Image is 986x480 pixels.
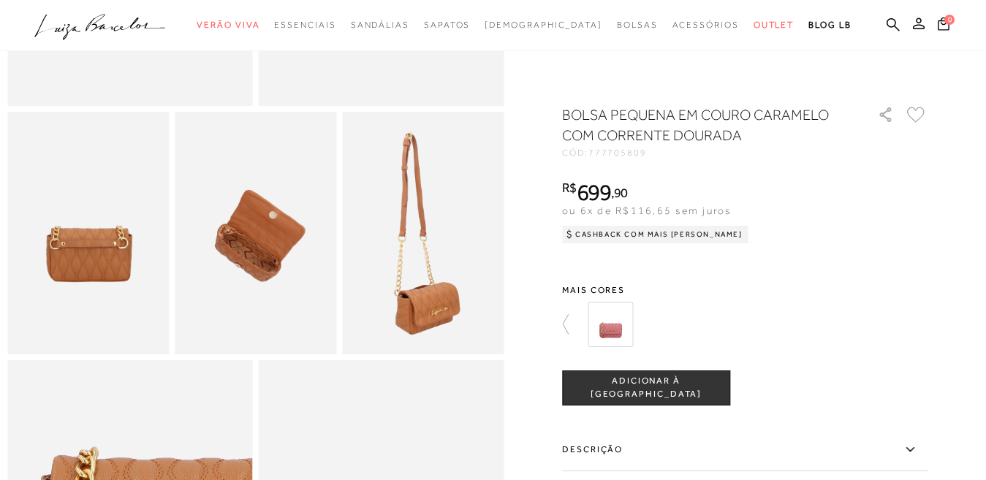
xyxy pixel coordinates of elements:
[562,148,854,157] div: CÓD:
[562,104,836,145] h1: BOLSA PEQUENA EM COURO CARAMELO COM CORRENTE DOURADA
[563,375,729,400] span: ADICIONAR À [GEOGRAPHIC_DATA]
[274,20,335,30] span: Essenciais
[7,112,169,354] img: image
[672,12,739,39] a: categoryNavScreenReaderText
[197,20,259,30] span: Verão Viva
[562,286,928,294] span: Mais cores
[588,148,647,158] span: 777705809
[588,302,633,347] img: BOLSA PEQUENA EM COURO ROSA QUARTZO COM CORRENTE DOURADA
[754,12,795,39] a: categoryNavScreenReaderText
[175,112,336,354] img: image
[808,12,851,39] a: BLOG LB
[614,185,628,200] span: 90
[617,20,658,30] span: Bolsas
[424,20,470,30] span: Sapatos
[485,20,602,30] span: [DEMOGRAPHIC_DATA]
[485,12,602,39] a: noSubCategoriesText
[944,15,955,25] span: 0
[933,16,954,36] button: 0
[562,226,748,243] div: Cashback com Mais [PERSON_NAME]
[351,12,409,39] a: categoryNavScreenReaderText
[672,20,739,30] span: Acessórios
[808,20,851,30] span: BLOG LB
[754,20,795,30] span: Outlet
[562,181,577,194] i: R$
[197,12,259,39] a: categoryNavScreenReaderText
[424,12,470,39] a: categoryNavScreenReaderText
[274,12,335,39] a: categoryNavScreenReaderText
[562,370,730,405] button: ADICIONAR À [GEOGRAPHIC_DATA]
[351,20,409,30] span: Sandálias
[617,12,658,39] a: categoryNavScreenReaderText
[611,186,628,199] i: ,
[562,205,731,216] span: ou 6x de R$116,65 sem juros
[562,429,928,471] label: Descrição
[577,179,611,205] span: 699
[342,112,504,354] img: image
